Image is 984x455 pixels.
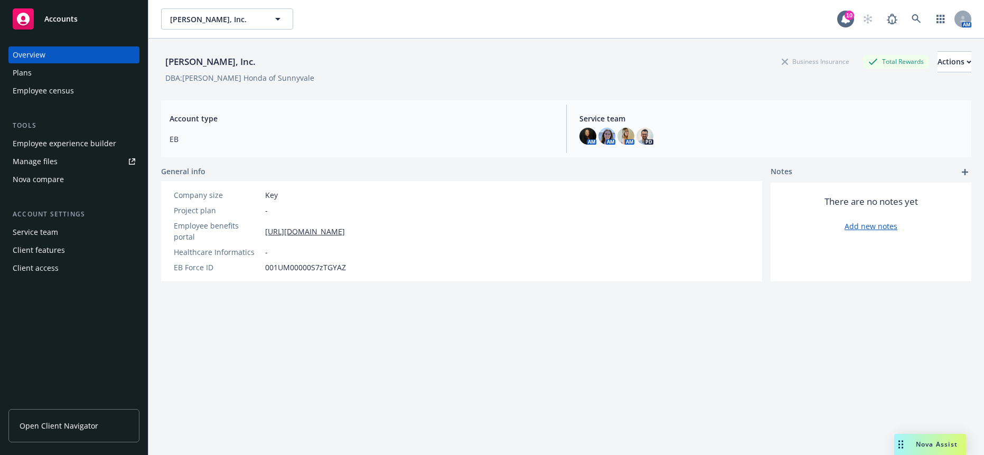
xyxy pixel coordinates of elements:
[265,189,278,201] span: Key
[13,242,65,259] div: Client features
[617,128,634,145] img: photo
[8,120,139,131] div: Tools
[930,8,951,30] a: Switch app
[170,14,261,25] span: [PERSON_NAME], Inc.
[579,128,596,145] img: photo
[8,46,139,63] a: Overview
[8,260,139,277] a: Client access
[8,135,139,152] a: Employee experience builder
[824,195,918,208] span: There are no notes yet
[13,171,64,188] div: Nova compare
[13,82,74,99] div: Employee census
[636,128,653,145] img: photo
[170,134,554,145] span: EB
[174,262,261,273] div: EB Force ID
[13,224,58,241] div: Service team
[959,166,971,178] a: add
[771,166,792,178] span: Notes
[938,51,971,72] button: Actions
[938,52,971,72] div: Actions
[13,64,32,81] div: Plans
[174,205,261,216] div: Project plan
[845,11,854,20] div: 10
[13,153,58,170] div: Manage files
[8,64,139,81] a: Plans
[161,166,205,177] span: General info
[165,72,314,83] div: DBA: [PERSON_NAME] Honda of Sunnyvale
[13,46,45,63] div: Overview
[44,15,78,23] span: Accounts
[776,55,855,68] div: Business Insurance
[174,247,261,258] div: Healthcare Informatics
[265,247,268,258] span: -
[174,220,261,242] div: Employee benefits portal
[863,55,929,68] div: Total Rewards
[265,262,346,273] span: 001UM00000S7zTGYAZ
[857,8,878,30] a: Start snowing
[8,209,139,220] div: Account settings
[845,221,897,232] a: Add new notes
[894,434,907,455] div: Drag to move
[894,434,966,455] button: Nova Assist
[8,153,139,170] a: Manage files
[8,242,139,259] a: Client features
[161,8,293,30] button: [PERSON_NAME], Inc.
[579,113,963,124] span: Service team
[916,440,958,449] span: Nova Assist
[906,8,927,30] a: Search
[598,128,615,145] img: photo
[13,135,116,152] div: Employee experience builder
[265,226,345,237] a: [URL][DOMAIN_NAME]
[161,55,260,69] div: [PERSON_NAME], Inc.
[8,224,139,241] a: Service team
[170,113,554,124] span: Account type
[20,420,98,431] span: Open Client Navigator
[174,189,261,201] div: Company size
[8,171,139,188] a: Nova compare
[265,205,268,216] span: -
[882,8,903,30] a: Report a Bug
[8,4,139,34] a: Accounts
[13,260,59,277] div: Client access
[8,82,139,99] a: Employee census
